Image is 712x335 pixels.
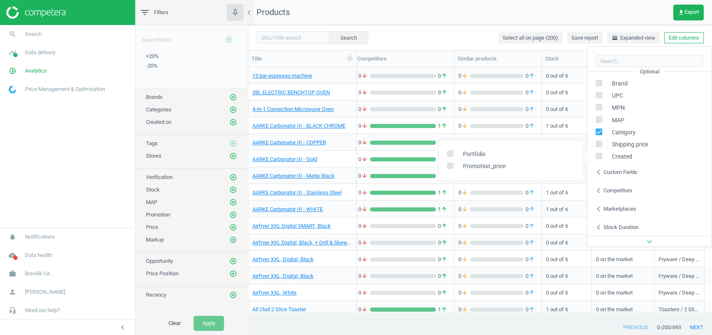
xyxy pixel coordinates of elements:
span: Filters [154,9,169,16]
button: add_circle_outline [229,186,237,194]
span: 0 [436,222,450,230]
i: arrow_downward [361,122,368,130]
div: 1 out of 6 [546,135,587,149]
span: Notifications [25,233,55,241]
i: arrow_downward [461,106,468,113]
span: 1 [436,122,450,130]
i: notifications [5,229,20,245]
span: 0 [358,139,370,146]
i: add_circle_outline [229,106,237,113]
span: 0 [358,306,370,313]
button: add_circle_outline [229,139,237,148]
span: 0 [458,239,470,247]
i: arrow_downward [461,206,468,213]
div: Fryware / Deep Fryers [659,256,700,266]
i: arrow_upward [441,289,448,297]
span: 0 [458,306,470,313]
i: arrow_upward [441,239,448,247]
span: 0 [523,289,537,297]
div: 1 out of 6 [546,185,587,199]
span: Select all on page (200) [503,34,558,42]
button: Clear [160,316,189,331]
span: 1 [436,139,450,146]
i: arrow_upward [528,272,535,280]
span: -20% [146,63,158,69]
span: 0 [358,272,370,280]
span: 0 [458,206,470,213]
i: arrow_downward [361,139,368,146]
span: 0 [358,222,370,230]
i: arrow_downward [461,222,468,230]
span: 0 [523,222,537,230]
div: 0 out of 6 [546,235,587,249]
span: Brand [608,80,628,88]
div: Stock [545,55,588,63]
span: 0 [358,189,370,196]
button: add_circle_outline [229,152,237,160]
span: Stock [146,186,160,193]
i: arrow_downward [361,206,368,213]
div: 0 out of 6 [546,252,587,266]
div: 1 out of 6 [546,202,587,216]
div: Saved filters [136,25,248,48]
div: Toasters / 2 Slice Toaster [659,306,700,316]
span: 0 [523,206,537,213]
div: Fryware / Deep Fryers [659,289,700,300]
i: arrow_downward [361,289,368,297]
div: 0 on the market [596,302,650,316]
i: arrow_upward [528,189,535,196]
i: cloud_done [5,247,20,263]
a: All Clad 2 Slice Toaster [252,306,306,313]
i: chevron_left [594,167,604,177]
span: 1 [436,206,450,213]
span: Verification [146,174,173,180]
i: arrow_upward [528,306,535,313]
span: [PERSON_NAME] [25,288,65,296]
span: 0 [458,72,470,80]
i: arrow_upward [528,72,535,80]
span: 0 [358,256,370,263]
button: add_circle_outline [229,236,237,244]
span: Created on [146,119,171,125]
span: Data delivery [25,49,55,56]
div: Marketplaces [604,205,636,213]
i: arrow_upward [528,289,535,297]
button: get_appExport [673,5,704,20]
div: Custom fields [604,169,637,176]
a: AARKE Carbonator III - Matte Black [252,172,335,180]
span: MPN [608,104,625,112]
span: 0 [458,106,470,113]
div: Stock duration [604,224,639,231]
i: add_circle_outline [229,140,237,147]
a: AARKE Carbonator III - BLACK CHROME [252,122,345,130]
span: Export [678,9,699,16]
button: add_circle_outline [229,270,237,278]
div: 1 out of 6 [546,118,587,133]
i: arrow_upward [441,122,448,130]
i: arrow_upward [441,222,448,230]
button: add_circle_outline [229,106,237,114]
button: add_circle_outline [229,118,237,126]
span: 0 [358,122,370,130]
span: Data health [25,252,52,259]
i: arrow_upward [528,206,535,213]
span: 0 [436,289,450,297]
i: arrow_downward [361,306,368,313]
span: 0 [458,256,470,263]
span: 1 [436,189,450,196]
i: expand_more [644,237,654,247]
img: ajHJNr6hYgQAAAAASUVORK5CYII= [6,6,65,19]
button: previous [614,320,657,335]
i: arrow_downward [461,272,468,280]
a: 38L ELECTRIC BENCHTOP OVEN [252,89,330,96]
a: 15 bar espresso machine [252,72,312,80]
i: arrow_upward [441,206,448,213]
i: arrow_downward [461,89,468,96]
button: add_circle_outline [229,223,237,232]
span: MAP [608,116,624,124]
span: 0 [523,72,537,80]
span: Price [146,224,158,230]
i: add_circle_outline [229,199,237,206]
span: 0 [436,239,450,247]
